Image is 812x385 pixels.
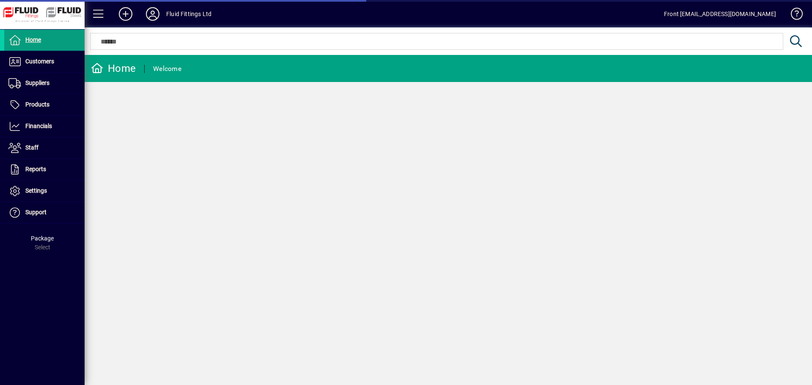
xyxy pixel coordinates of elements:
a: Staff [4,137,85,158]
button: Add [112,6,139,22]
span: Home [25,36,41,43]
span: Package [31,235,54,242]
a: Support [4,202,85,223]
span: Support [25,209,47,216]
div: Fluid Fittings Ltd [166,7,211,21]
button: Profile [139,6,166,22]
span: Suppliers [25,79,49,86]
a: Knowledge Base [785,2,801,29]
span: Settings [25,187,47,194]
div: Welcome [153,62,181,76]
a: Customers [4,51,85,72]
div: Home [91,62,136,75]
a: Settings [4,180,85,202]
a: Financials [4,116,85,137]
a: Reports [4,159,85,180]
a: Products [4,94,85,115]
span: Products [25,101,49,108]
a: Suppliers [4,73,85,94]
div: Front [EMAIL_ADDRESS][DOMAIN_NAME] [664,7,776,21]
span: Customers [25,58,54,65]
span: Staff [25,144,38,151]
span: Financials [25,123,52,129]
span: Reports [25,166,46,172]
